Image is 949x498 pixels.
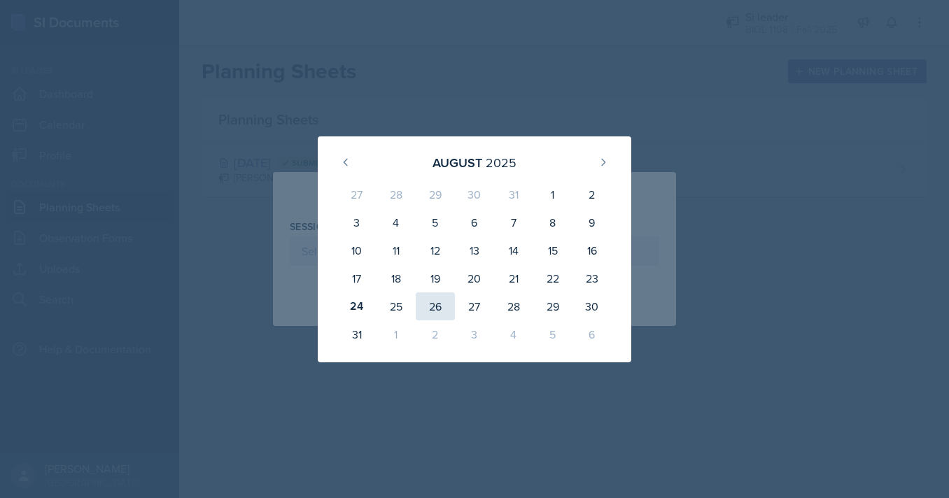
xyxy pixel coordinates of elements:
[494,236,533,264] div: 14
[455,320,494,348] div: 3
[337,292,377,320] div: 24
[416,264,455,292] div: 19
[494,264,533,292] div: 21
[494,208,533,236] div: 7
[572,180,612,208] div: 2
[377,236,416,264] div: 11
[416,292,455,320] div: 26
[416,236,455,264] div: 12
[455,292,494,320] div: 27
[494,292,533,320] div: 28
[533,180,572,208] div: 1
[455,264,494,292] div: 20
[337,264,377,292] div: 17
[433,153,482,172] div: August
[416,208,455,236] div: 5
[533,264,572,292] div: 22
[572,208,612,236] div: 9
[377,264,416,292] div: 18
[572,292,612,320] div: 30
[455,236,494,264] div: 13
[416,320,455,348] div: 2
[533,320,572,348] div: 5
[337,236,377,264] div: 10
[337,180,377,208] div: 27
[533,208,572,236] div: 8
[455,208,494,236] div: 6
[572,264,612,292] div: 23
[572,236,612,264] div: 16
[416,180,455,208] div: 29
[486,153,516,172] div: 2025
[455,180,494,208] div: 30
[377,292,416,320] div: 25
[494,180,533,208] div: 31
[337,320,377,348] div: 31
[337,208,377,236] div: 3
[572,320,612,348] div: 6
[377,180,416,208] div: 28
[533,236,572,264] div: 15
[494,320,533,348] div: 4
[377,320,416,348] div: 1
[377,208,416,236] div: 4
[533,292,572,320] div: 29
